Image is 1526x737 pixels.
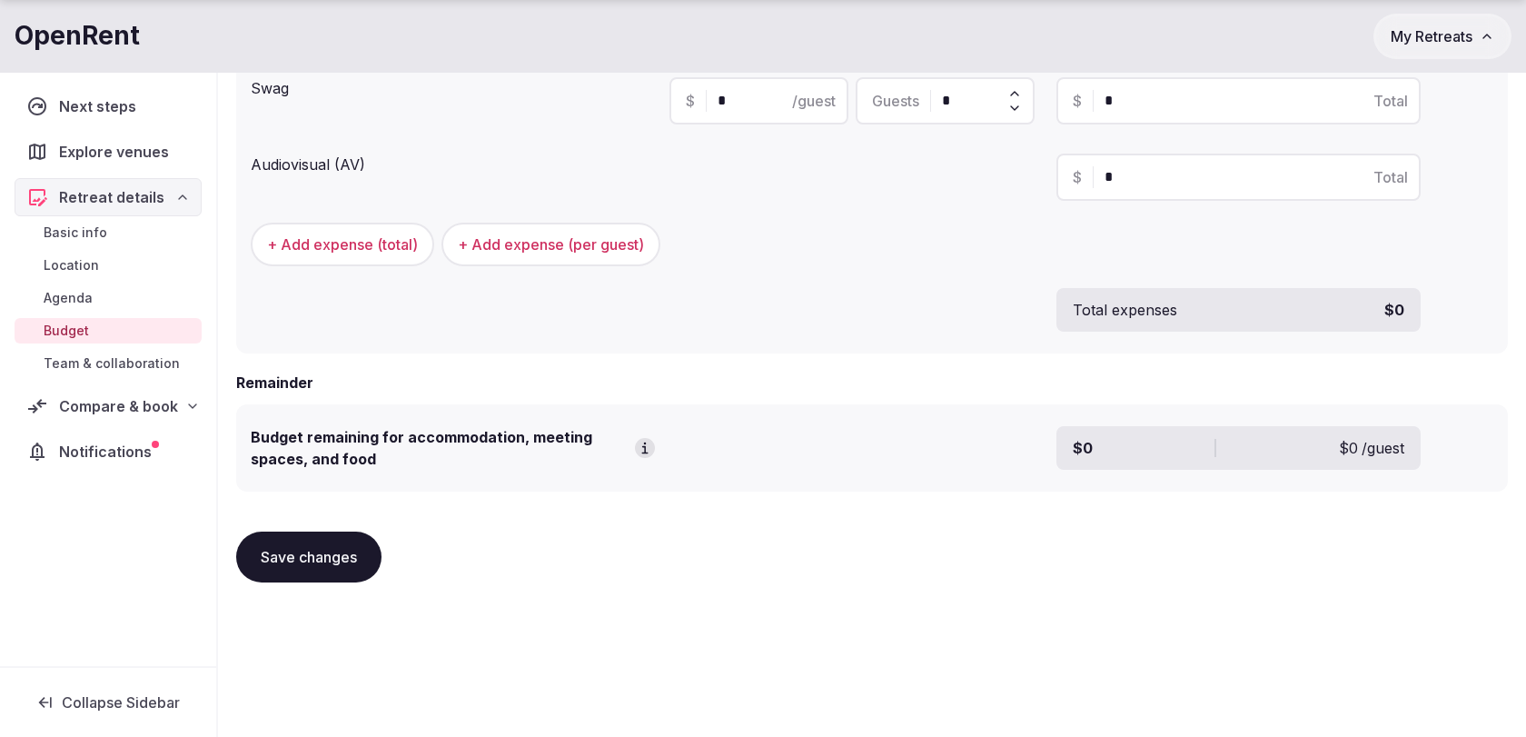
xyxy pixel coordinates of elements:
span: Guests [872,90,919,112]
span: Basic info [44,224,107,242]
span: Total expenses [1073,299,1177,321]
span: $ [1073,90,1082,112]
span: Total [1373,166,1408,188]
a: Explore venues [15,133,202,171]
a: Team & collaboration [15,351,202,376]
span: Retreat details [59,186,164,208]
h1: OpenRent [15,18,140,54]
span: /guest [1358,437,1404,459]
button: + Add expense (per guest) [441,223,660,266]
span: $ [686,90,695,112]
button: Collapse Sidebar [15,682,202,722]
a: Location [15,253,202,278]
span: Next steps [59,95,144,117]
span: Total [1373,90,1408,112]
span: Budget [44,322,89,340]
div: Budget remaining for accommodation, meeting spaces, and food [251,419,655,470]
span: Explore venues [59,141,176,163]
span: $ [1073,166,1082,188]
span: $0 [1339,437,1358,459]
button: + Add expense (total) [251,223,434,266]
h2: Remainder [236,372,313,393]
div: Audiovisual (AV) [251,146,655,175]
button: Save changes [236,532,381,583]
a: Agenda [15,285,202,311]
span: My Retreats [1391,27,1472,45]
a: Next steps [15,87,202,125]
div: Swag [251,70,655,99]
span: $0 [1384,299,1404,321]
button: My Retreats [1373,14,1511,59]
span: Agenda [44,289,93,307]
a: Budget [15,318,202,344]
span: Notifications [59,441,159,463]
a: Basic info [15,220,202,245]
span: /guest [792,90,836,112]
a: Notifications [15,433,202,471]
span: Location [44,256,99,274]
span: $0 [1073,437,1093,459]
span: Compare & book [59,395,178,417]
span: Team & collaboration [44,354,180,373]
span: Collapse Sidebar [62,693,180,712]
